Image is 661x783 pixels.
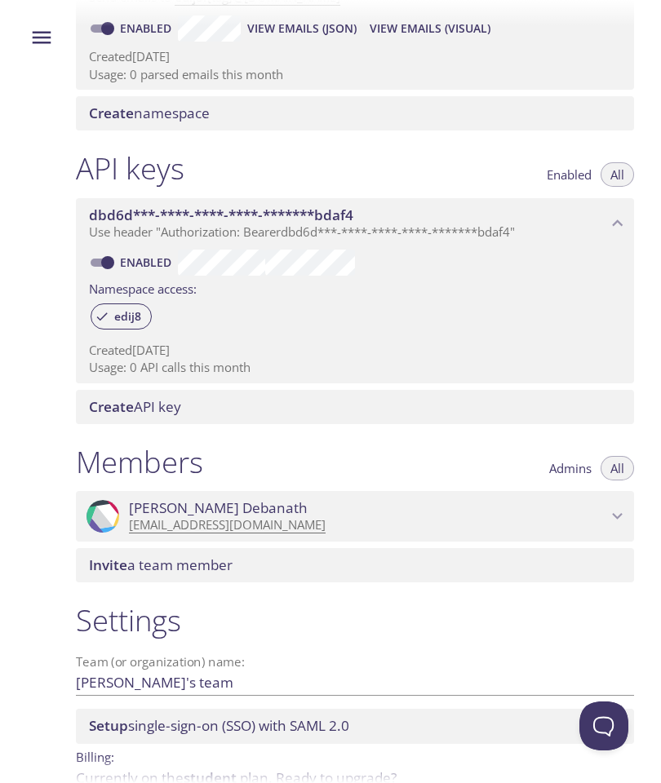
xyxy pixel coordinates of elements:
[601,162,634,187] button: All
[20,16,63,59] button: Menu
[89,104,210,122] span: namespace
[363,15,497,42] button: View Emails (Visual)
[89,555,127,574] span: Invite
[76,444,203,480] h1: Members
[76,709,634,743] div: Setup SSO
[539,456,601,480] button: Admins
[129,499,308,517] span: [PERSON_NAME] Debanath
[89,397,134,416] span: Create
[76,602,634,639] h1: Settings
[247,19,357,38] span: View Emails (JSON)
[579,701,628,750] iframe: Help Scout Beacon - Open
[89,397,181,416] span: API key
[76,548,634,582] div: Invite a team member
[89,716,349,735] span: single-sign-on (SSO) with SAML 2.0
[89,276,197,299] label: Namespace access:
[76,491,634,542] div: Koshik Debanath
[118,20,178,36] a: Enabled
[537,162,601,187] button: Enabled
[241,15,363,42] button: View Emails (JSON)
[89,716,128,735] span: Setup
[76,744,634,768] p: Billing:
[104,309,151,324] span: edij8
[89,66,621,83] p: Usage: 0 parsed emails this month
[76,150,184,187] h1: API keys
[601,456,634,480] button: All
[118,254,178,270] a: Enabled
[370,19,490,38] span: View Emails (Visual)
[76,656,246,668] label: Team (or organization) name:
[91,303,152,330] div: edij8
[89,555,233,574] span: a team member
[76,96,634,130] div: Create namespace
[89,342,621,359] p: Created [DATE]
[89,359,621,376] p: Usage: 0 API calls this month
[89,104,134,122] span: Create
[76,390,634,424] div: Create API Key
[89,48,621,65] p: Created [DATE]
